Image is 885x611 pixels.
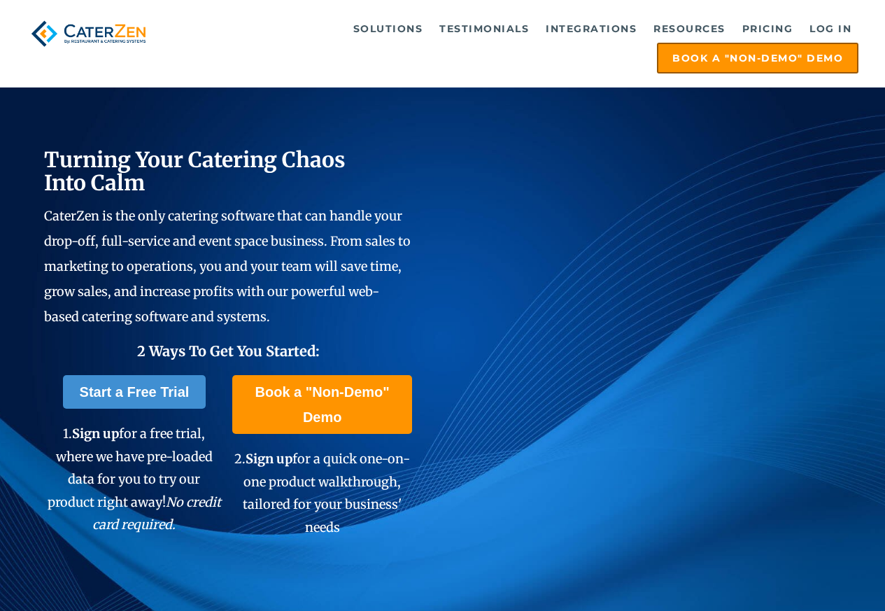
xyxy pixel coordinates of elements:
[44,208,411,325] span: CaterZen is the only catering software that can handle your drop-off, full-service and event spac...
[168,15,858,73] div: Navigation Menu
[44,146,346,196] span: Turning Your Catering Chaos Into Calm
[646,15,732,43] a: Resources
[735,15,800,43] a: Pricing
[432,15,536,43] a: Testimonials
[27,15,150,52] img: caterzen
[72,426,119,442] span: Sign up
[137,342,320,360] span: 2 Ways To Get You Started:
[92,494,221,533] em: No credit card required.
[232,375,412,434] a: Book a "Non-Demo" Demo
[48,426,221,533] span: 1. for a free trial, where we have pre-loaded data for you to try our product right away!
[63,375,206,409] a: Start a Free Trial
[657,43,858,73] a: Book a "Non-Demo" Demo
[539,15,644,43] a: Integrations
[346,15,430,43] a: Solutions
[234,451,410,535] span: 2. for a quick one-on-one product walkthrough, tailored for your business' needs
[802,15,858,43] a: Log in
[246,451,292,467] span: Sign up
